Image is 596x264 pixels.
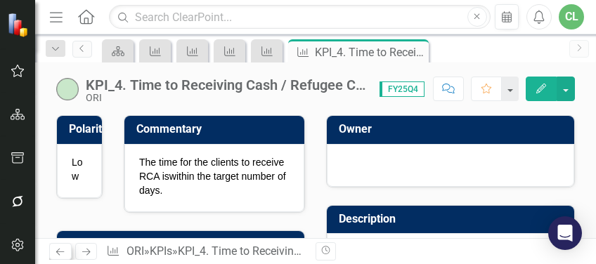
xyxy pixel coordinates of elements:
[127,244,144,258] a: ORI
[380,81,425,97] span: FY25Q4
[139,157,284,182] span: The time for the clients to receive RCA is
[72,157,83,182] span: Low
[559,4,584,29] button: CL
[178,244,496,258] div: KPI_4. Time to Receiving Cash / Refugee Cash Assistance (RCA)
[139,155,290,197] p: ​
[548,216,582,250] div: Open Intercom Messenger
[315,44,425,61] div: KPI_4. Time to Receiving Cash / Refugee Cash Assistance (RCA)
[56,78,79,100] img: On-track
[86,77,365,93] div: KPI_4. Time to Receiving Cash / Refugee Cash Assistance (RCA)
[109,5,490,29] input: Search ClearPoint...
[150,244,172,258] a: KPIs
[139,171,286,196] span: within the target number of days.
[69,238,297,263] h3: KPI_4. Time to Receiving Cash / Refugee Cash Assistance (RCA)
[69,123,108,136] h3: Polarity
[339,123,567,136] h3: Owner
[136,123,297,136] h3: Commentary
[7,13,32,37] img: ClearPoint Strategy
[86,93,365,103] div: ORI
[339,213,567,225] h3: Description
[106,244,305,260] div: » »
